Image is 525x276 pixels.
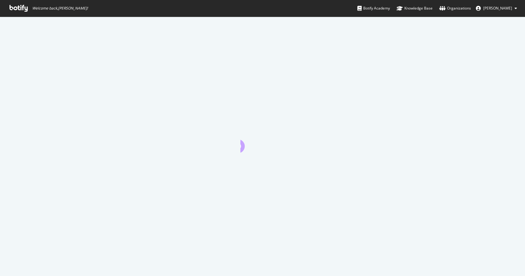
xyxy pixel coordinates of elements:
[439,5,471,11] div: Organizations
[397,5,433,11] div: Knowledge Base
[357,5,390,11] div: Botify Academy
[483,6,512,11] span: Rahul Sahani
[32,6,88,11] span: Welcome back, [PERSON_NAME] !
[240,130,285,153] div: animation
[471,3,522,13] button: [PERSON_NAME]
